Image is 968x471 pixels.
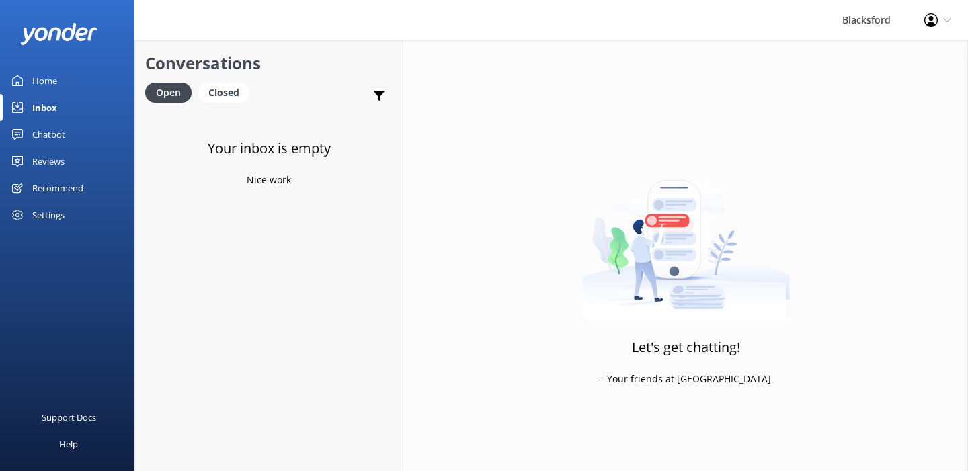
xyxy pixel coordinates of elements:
[208,138,331,159] h3: Your inbox is empty
[247,173,291,187] p: Nice work
[20,23,97,45] img: yonder-white-logo.png
[32,148,65,175] div: Reviews
[32,121,65,148] div: Chatbot
[632,337,740,358] h3: Let's get chatting!
[198,83,249,103] div: Closed
[32,175,83,202] div: Recommend
[42,404,96,431] div: Support Docs
[32,94,57,121] div: Inbox
[145,50,393,76] h2: Conversations
[32,67,57,94] div: Home
[59,431,78,458] div: Help
[601,372,771,386] p: - Your friends at [GEOGRAPHIC_DATA]
[582,152,790,320] img: artwork of a man stealing a conversation from at giant smartphone
[32,202,65,228] div: Settings
[145,83,192,103] div: Open
[145,85,198,99] a: Open
[198,85,256,99] a: Closed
